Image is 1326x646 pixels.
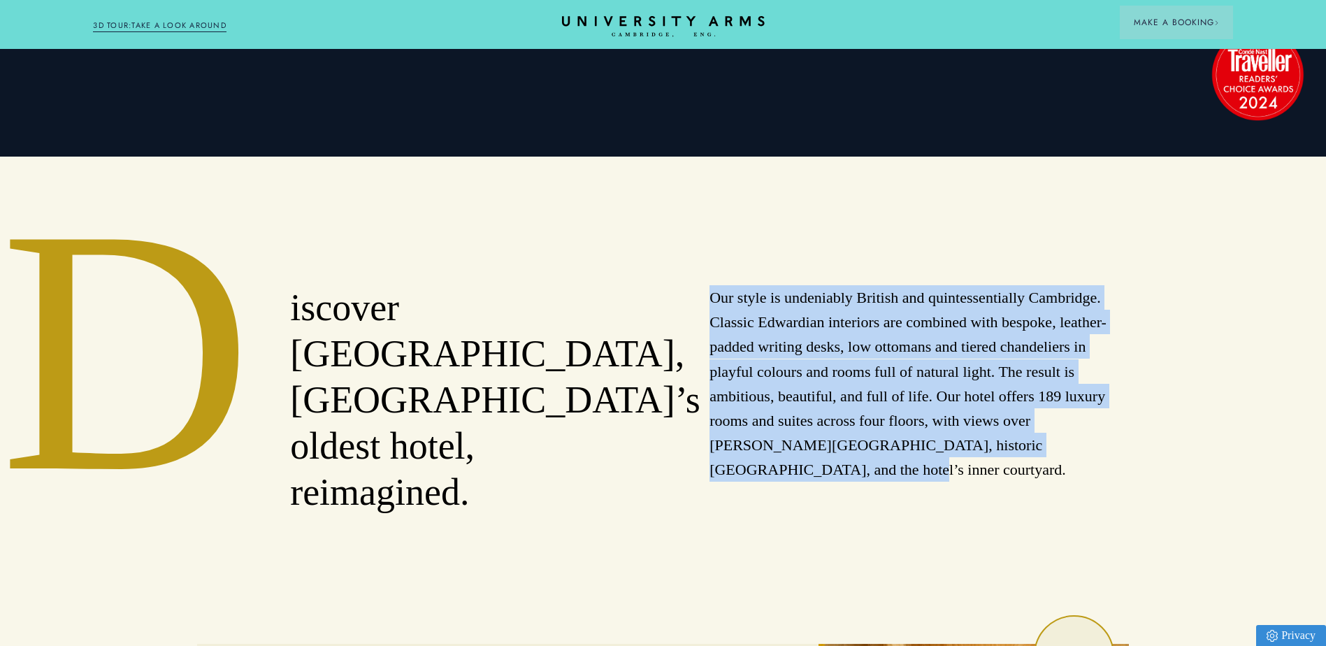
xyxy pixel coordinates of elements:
[1214,20,1219,25] img: Arrow icon
[290,285,617,515] h2: iscover [GEOGRAPHIC_DATA], [GEOGRAPHIC_DATA]’s oldest hotel, reimagined.
[562,16,765,38] a: Home
[1267,630,1278,642] img: Privacy
[1120,6,1233,39] button: Make a BookingArrow icon
[1205,22,1310,127] img: image-2524eff8f0c5d55edbf694693304c4387916dea5-1501x1501-png
[1134,16,1219,29] span: Make a Booking
[93,20,226,32] a: 3D TOUR:TAKE A LOOK AROUND
[1256,625,1326,646] a: Privacy
[709,285,1129,482] p: Our style is undeniably British and quintessentially Cambridge. Classic Edwardian interiors are c...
